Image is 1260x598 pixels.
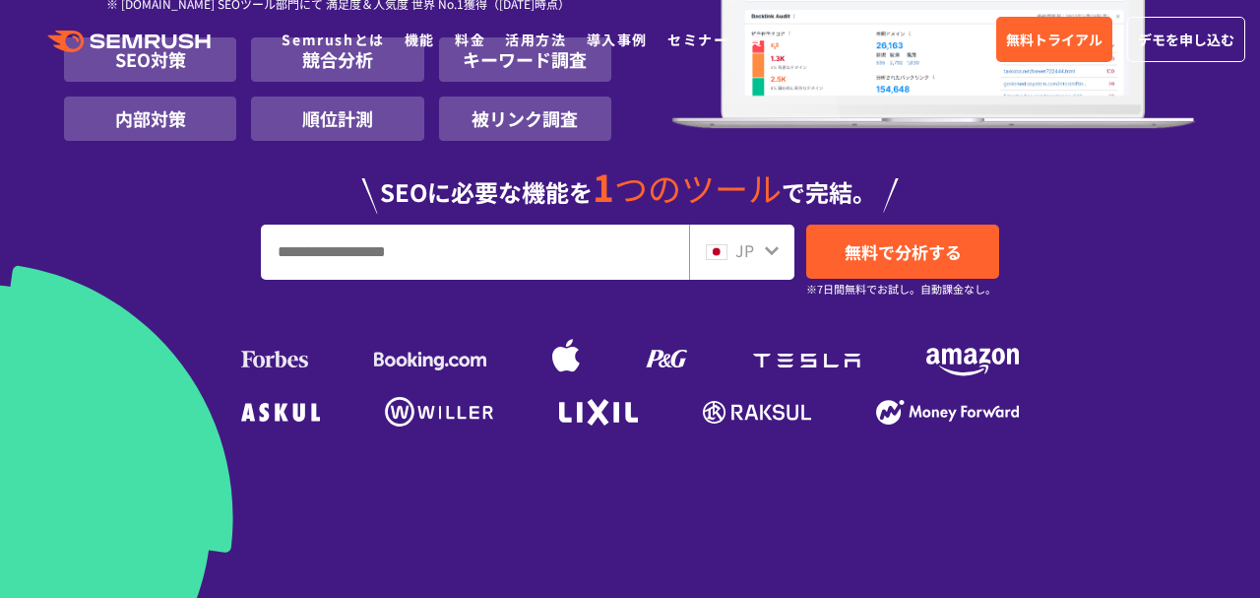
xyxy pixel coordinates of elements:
[614,164,782,212] span: つのツール
[735,238,754,262] span: JP
[1006,29,1102,50] span: 無料トライアル
[996,17,1112,62] a: 無料トライアル
[667,30,728,49] a: セミナー
[64,97,236,141] li: 内部対策
[505,30,566,49] a: 活用方法
[806,280,996,299] small: ※7日間無料でお試し。自動課金なし。
[806,225,999,279] a: 無料で分析する
[64,149,1196,214] div: SEOに必要な機能を
[439,97,611,141] li: 被リンク調査
[455,30,485,49] a: 料金
[782,174,876,209] span: で完結。
[748,30,871,49] a: 資料ダウンロード
[845,239,962,264] span: 無料で分析する
[587,30,648,49] a: 導入事例
[282,30,384,49] a: Semrushとは
[593,160,614,213] span: 1
[405,30,435,49] a: 機能
[262,226,688,279] input: URL、キーワードを入力してください
[1138,29,1234,50] span: デモを申し込む
[1127,17,1245,62] a: デモを申し込む
[251,97,423,141] li: 順位計測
